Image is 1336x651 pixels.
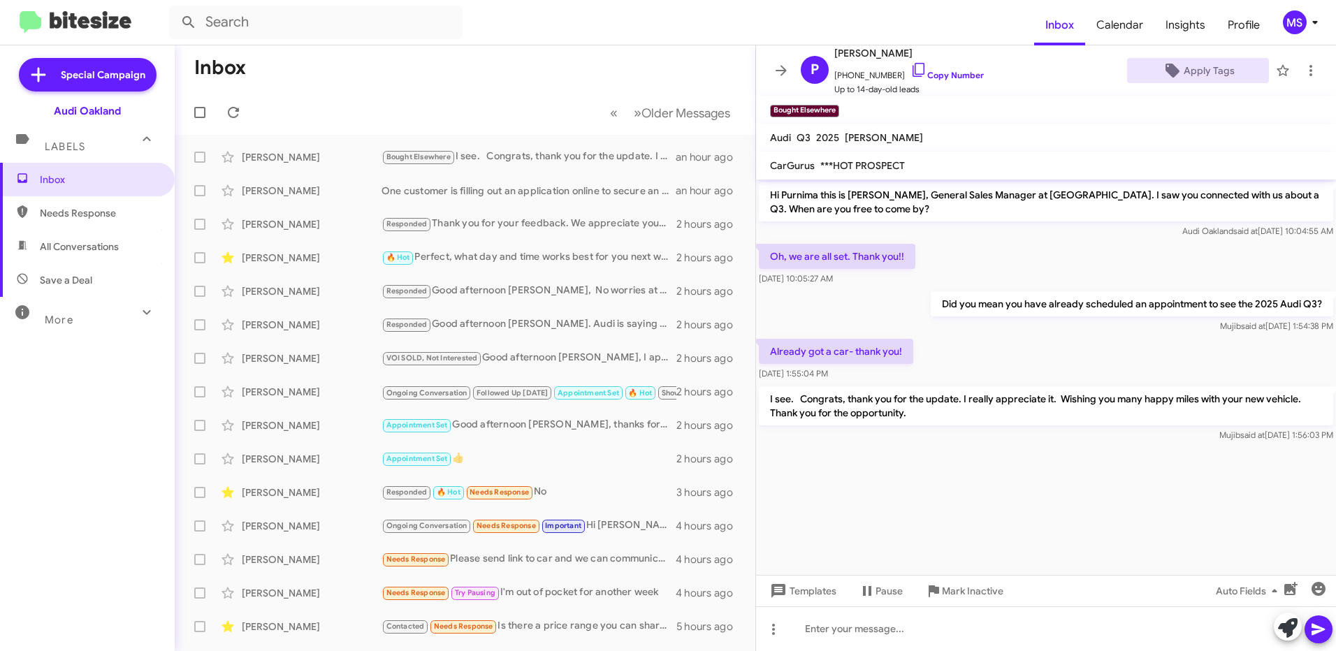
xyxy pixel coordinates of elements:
[1271,10,1321,34] button: MS
[834,61,984,82] span: [PHONE_NUMBER]
[386,320,428,329] span: Responded
[19,58,157,92] a: Special Campaign
[1034,5,1085,45] a: Inbox
[1283,10,1307,34] div: MS
[40,206,159,220] span: Needs Response
[1216,578,1283,604] span: Auto Fields
[386,353,478,363] span: VOI SOLD, Not Interested
[625,98,739,127] button: Next
[770,131,791,144] span: Audi
[242,318,382,332] div: [PERSON_NAME]
[242,620,382,634] div: [PERSON_NAME]
[1184,58,1235,83] span: Apply Tags
[382,249,676,265] div: Perfect, what day and time works best for you next week, I want to make sure my brand specialist ...
[242,485,382,499] div: [PERSON_NAME]
[676,418,744,432] div: 2 hours ago
[45,140,85,153] span: Labels
[242,251,382,265] div: [PERSON_NAME]
[1220,321,1333,331] span: Mujib [DATE] 1:54:38 PM
[382,149,676,165] div: I see. Congrats, thank you for the update. I really appreciate it. Wishing you many happy miles w...
[1241,321,1265,331] span: said at
[169,6,463,39] input: Search
[382,518,676,534] div: Hi [PERSON_NAME], appreciate the follow up. [PERSON_NAME] and I have been back and forth and he l...
[811,59,819,81] span: P
[676,519,744,533] div: 4 hours ago
[386,588,446,597] span: Needs Response
[759,182,1333,221] p: Hi Purnima this is [PERSON_NAME], General Sales Manager at [GEOGRAPHIC_DATA]. I saw you connected...
[820,159,905,172] span: ***HOT PROSPECT
[386,420,448,430] span: Appointment Set
[386,388,467,397] span: Ongoing Conversation
[386,454,448,463] span: Appointment Set
[834,82,984,96] span: Up to 14-day-old leads
[386,622,425,631] span: Contacted
[40,273,92,287] span: Save a Deal
[816,131,839,144] span: 2025
[382,451,676,467] div: 👍
[834,45,984,61] span: [PERSON_NAME]
[676,620,744,634] div: 5 hours ago
[759,273,833,284] span: [DATE] 10:05:27 AM
[455,588,495,597] span: Try Pausing
[1240,430,1265,440] span: said at
[382,283,676,299] div: Good afternoon [PERSON_NAME], No worries at all, I understand you're not ready to move forward ju...
[676,586,744,600] div: 4 hours ago
[477,388,549,397] span: Followed Up [DATE]
[676,284,744,298] div: 2 hours ago
[914,578,1015,604] button: Mark Inactive
[1085,5,1154,45] a: Calendar
[602,98,626,127] button: Previous
[45,314,73,326] span: More
[242,553,382,566] div: [PERSON_NAME]
[676,150,744,164] div: an hour ago
[382,216,676,232] div: Thank you for your feedback. We appreciate your business.
[845,131,923,144] span: [PERSON_NAME]
[386,152,451,161] span: Bought Elsewhere
[676,251,744,265] div: 2 hours ago
[477,521,536,530] span: Needs Response
[1217,5,1271,45] a: Profile
[40,240,119,254] span: All Conversations
[759,339,913,364] p: Already got a car- thank you!
[437,488,460,497] span: 🔥 Hot
[242,217,382,231] div: [PERSON_NAME]
[242,385,382,399] div: [PERSON_NAME]
[1205,578,1294,604] button: Auto Fields
[386,521,467,530] span: Ongoing Conversation
[242,150,382,164] div: [PERSON_NAME]
[54,104,121,118] div: Audi Oakland
[545,521,581,530] span: Important
[759,386,1333,425] p: I see. Congrats, thank you for the update. I really appreciate it. Wishing you many happy miles w...
[382,383,676,400] div: Inbound Call
[386,488,428,497] span: Responded
[386,219,428,228] span: Responded
[382,484,676,500] div: No
[40,173,159,186] span: Inbox
[759,244,915,269] p: Oh, we are all set. Thank you!!
[386,286,428,295] span: Responded
[386,555,446,564] span: Needs Response
[676,485,744,499] div: 3 hours ago
[1154,5,1217,45] span: Insights
[382,618,676,634] div: Is there a price range you can share?
[242,418,382,432] div: [PERSON_NAME]
[910,70,984,80] a: Copy Number
[242,519,382,533] div: [PERSON_NAME]
[382,350,676,366] div: Good afternoon [PERSON_NAME], I appreciate you taking the time to share that feedback and for loo...
[242,452,382,466] div: [PERSON_NAME]
[676,351,744,365] div: 2 hours ago
[676,385,744,399] div: 2 hours ago
[470,488,529,497] span: Needs Response
[386,253,410,262] span: 🔥 Hot
[242,351,382,365] div: [PERSON_NAME]
[676,452,744,466] div: 2 hours ago
[676,217,744,231] div: 2 hours ago
[382,585,676,601] div: I'm out of pocket for another week
[676,553,744,566] div: 4 hours ago
[382,184,676,198] div: One customer is filling out an application online to secure an approval for it. But it is availab...
[756,578,848,604] button: Templates
[194,57,246,79] h1: Inbox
